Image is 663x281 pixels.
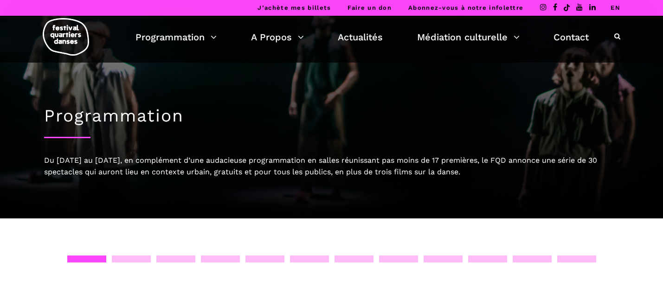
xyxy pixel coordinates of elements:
[338,29,383,45] a: Actualités
[44,106,619,126] h1: Programmation
[251,29,304,45] a: A Propos
[135,29,217,45] a: Programmation
[611,4,620,11] a: EN
[43,18,89,56] img: logo-fqd-med
[348,4,392,11] a: Faire un don
[554,29,589,45] a: Contact
[257,4,331,11] a: J’achète mes billets
[408,4,523,11] a: Abonnez-vous à notre infolettre
[417,29,520,45] a: Médiation culturelle
[44,154,619,178] div: Du [DATE] au [DATE], en complément d’une audacieuse programmation en salles réunissant pas moins ...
